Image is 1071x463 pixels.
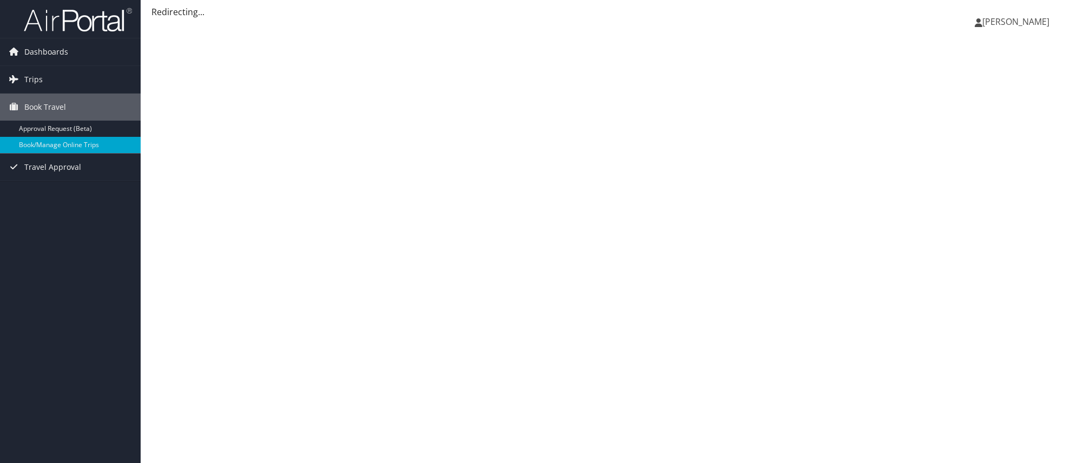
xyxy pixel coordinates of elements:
[151,5,1060,18] div: Redirecting...
[24,154,81,181] span: Travel Approval
[982,16,1049,28] span: [PERSON_NAME]
[24,66,43,93] span: Trips
[24,38,68,65] span: Dashboards
[975,5,1060,38] a: [PERSON_NAME]
[24,7,132,32] img: airportal-logo.png
[24,94,66,121] span: Book Travel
